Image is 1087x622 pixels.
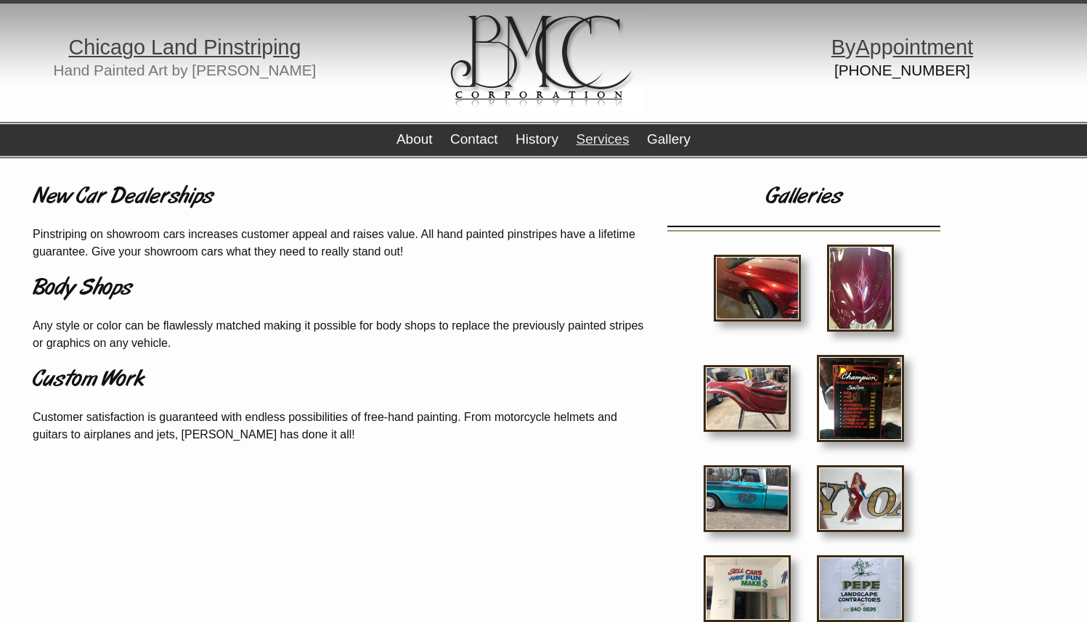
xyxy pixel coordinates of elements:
a: About [396,131,433,147]
img: IMG_2395.jpg [817,555,904,622]
img: IMG_2550.jpg [817,465,904,532]
h1: Body Shops [33,271,648,306]
p: Customer satisfaction is guaranteed with endless possibilities of free-hand painting. From motorc... [33,409,648,443]
a: Services [577,131,630,147]
span: Chica [68,36,122,59]
img: IMG_4294.jpg [817,355,904,442]
span: in [273,36,289,59]
h2: Hand Painted Art by [PERSON_NAME] [11,65,359,76]
img: 29383.JPG [827,245,894,332]
img: logo.gif [442,4,645,111]
h1: New Car Dealerships [33,180,648,215]
span: ointment [893,36,973,59]
p: Pinstriping on showroom cars increases customer appeal and raises value. All hand painted pinstri... [33,226,648,261]
a: Contact [450,131,497,147]
h1: Galleries [659,180,949,215]
a: [PHONE_NUMBER] [834,62,970,78]
span: o Land Pinstri [134,36,261,59]
img: IMG_3465.jpg [704,465,791,532]
p: Any style or color can be flawlessly matched making it possible for body shops to replace the pre... [33,317,648,352]
span: A [855,36,869,59]
a: Gallery [647,131,691,147]
h1: y pp [728,40,1076,54]
img: IMG_1688.JPG [714,255,801,322]
img: IMG_3795.jpg [704,555,791,622]
h1: Custom Work [33,363,648,398]
img: IMG_2632.jpg [704,365,791,432]
span: B [831,36,845,59]
a: History [516,131,558,147]
h1: g p g [11,40,359,54]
